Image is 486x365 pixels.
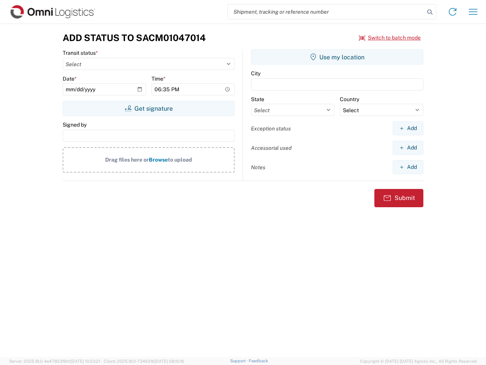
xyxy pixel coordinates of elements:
label: Notes [251,164,265,171]
a: Support [230,359,249,363]
label: Country [340,96,359,103]
label: City [251,70,260,77]
label: Accessorial used [251,144,292,151]
span: to upload [168,157,192,163]
button: Add [393,121,423,135]
span: Copyright © [DATE]-[DATE] Agistix Inc., All Rights Reserved [360,358,477,365]
button: Get signature [63,101,235,116]
input: Shipment, tracking or reference number [228,5,424,19]
label: Time [151,75,166,82]
span: Server: 2025.18.0-4e47823f9d1 [9,359,100,363]
h3: Add Status to SACM01047014 [63,32,206,43]
button: Add [393,141,423,155]
button: Submit [374,189,423,207]
span: Browse [149,157,168,163]
span: Client: 2025.18.0-7346316 [104,359,184,363]
a: Feedback [249,359,268,363]
span: [DATE] 10:23:21 [71,359,100,363]
span: Drag files here or [105,157,149,163]
button: Switch to batch mode [359,32,421,44]
label: Transit status [63,49,98,56]
button: Add [393,160,423,174]
button: Use my location [251,49,423,65]
label: Date [63,75,77,82]
label: State [251,96,264,103]
label: Signed by [63,121,87,128]
span: [DATE] 08:10:16 [155,359,184,363]
label: Exception status [251,125,291,132]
